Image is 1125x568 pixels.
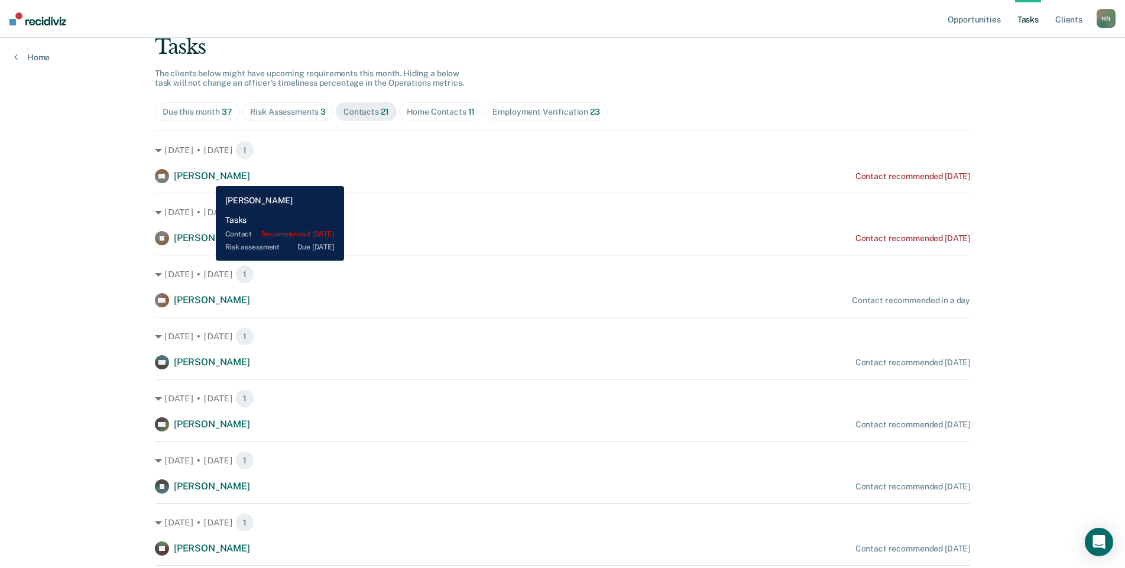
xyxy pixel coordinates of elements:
span: 23 [590,107,600,116]
div: Contact recommended [DATE] [855,544,970,554]
span: 37 [222,107,232,116]
span: [PERSON_NAME] [174,294,250,306]
div: Contact recommended [DATE] [855,358,970,368]
span: [PERSON_NAME] [174,481,250,492]
span: 1 [235,451,254,470]
div: [DATE] • [DATE] 1 [155,451,970,470]
div: [DATE] • [DATE] 1 [155,141,970,160]
div: Employment Verification [492,107,599,117]
span: [PERSON_NAME] [174,543,250,554]
div: Risk Assessments [250,107,326,117]
span: 1 [235,203,254,222]
div: Contacts [343,107,389,117]
span: 11 [468,107,475,116]
img: Recidiviz [9,12,66,25]
div: Home Contacts [407,107,475,117]
span: [PERSON_NAME] [174,232,250,244]
div: H N [1097,9,1116,28]
div: Contact recommended [DATE] [855,420,970,430]
div: [DATE] • [DATE] 1 [155,265,970,284]
div: [DATE] • [DATE] 1 [155,513,970,532]
div: [DATE] • [DATE] 1 [155,327,970,346]
div: Contact recommended [DATE] [855,482,970,492]
button: HN [1097,9,1116,28]
span: 1 [235,265,254,284]
span: [PERSON_NAME] [174,356,250,368]
span: 1 [235,141,254,160]
div: Open Intercom Messenger [1085,528,1113,556]
span: 1 [235,389,254,408]
div: Tasks [155,35,970,59]
span: 3 [320,107,326,116]
div: Contact recommended in a day [852,296,970,306]
span: [PERSON_NAME] [174,418,250,430]
span: 1 [235,327,254,346]
span: 1 [235,513,254,532]
div: Contact recommended [DATE] [855,171,970,181]
div: [DATE] • [DATE] 1 [155,203,970,222]
span: 21 [381,107,389,116]
span: [PERSON_NAME] [174,170,250,181]
div: Due this month [163,107,232,117]
div: [DATE] • [DATE] 1 [155,389,970,408]
span: The clients below might have upcoming requirements this month. Hiding a below task will not chang... [155,69,464,88]
a: Home [14,52,50,63]
div: Contact recommended [DATE] [855,233,970,244]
